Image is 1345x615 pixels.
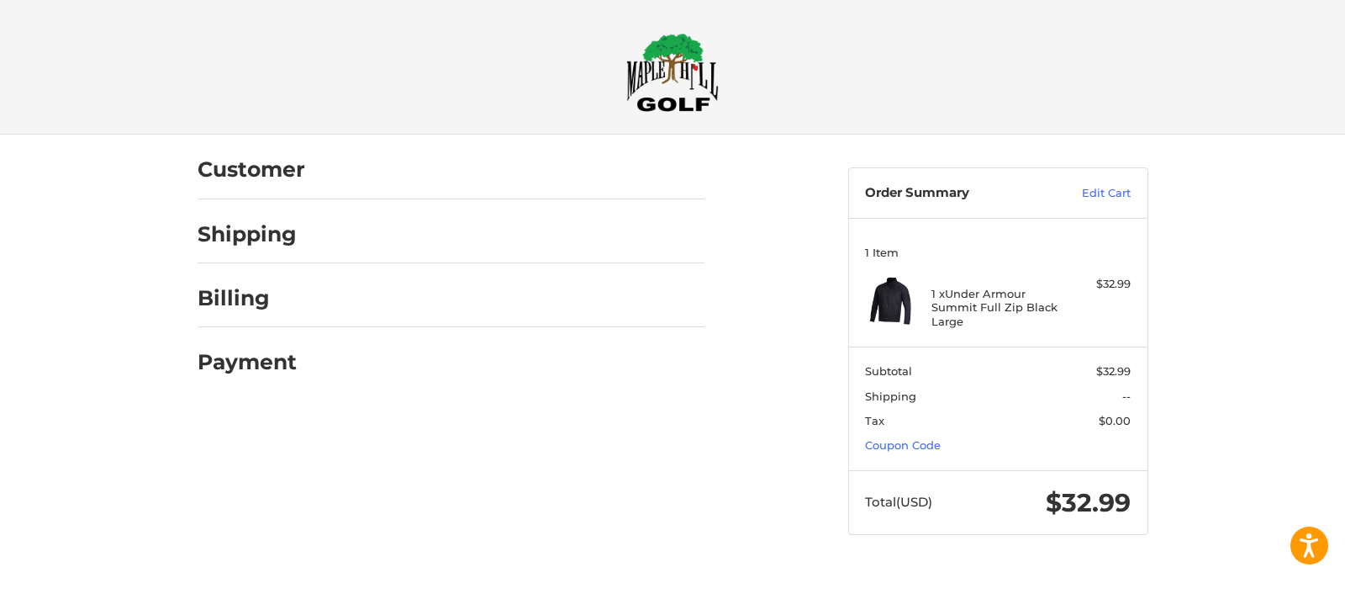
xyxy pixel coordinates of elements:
h3: 1 Item [865,246,1131,259]
span: Total (USD) [865,494,932,510]
span: Tax [865,414,884,427]
h3: Order Summary [865,185,1046,202]
a: Coupon Code [865,438,941,452]
span: $32.99 [1096,364,1131,378]
h2: Payment [198,349,297,375]
h2: Shipping [198,221,297,247]
span: $32.99 [1046,487,1131,518]
span: Shipping [865,390,916,403]
iframe: Google Customer Reviews [1206,570,1345,615]
h2: Customer [198,156,305,183]
div: $32.99 [1064,276,1131,293]
a: Edit Cart [1046,185,1131,202]
h4: 1 x Under Armour Summit Full Zip Black Large [931,287,1060,328]
span: $0.00 [1099,414,1131,427]
h2: Billing [198,285,296,311]
span: Subtotal [865,364,912,378]
span: -- [1122,390,1131,403]
img: Maple Hill Golf [626,33,719,112]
